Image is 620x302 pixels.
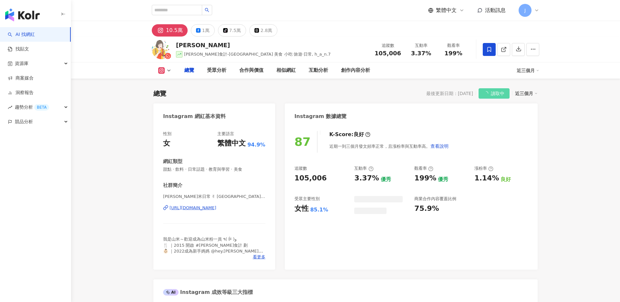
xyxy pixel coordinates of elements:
[253,254,265,260] span: 看更多
[294,173,327,183] div: 105,006
[163,167,265,172] span: 甜點 · 飲料 · 日常話題 · 教育與學習 · 美食
[354,131,364,138] div: 良好
[34,104,49,111] div: BETA
[153,89,166,98] div: 總覽
[8,46,29,52] a: 找貼文
[152,40,171,59] img: KOL Avatar
[375,50,401,57] span: 105,006
[329,131,370,138] div: K-Score :
[176,41,331,49] div: [PERSON_NAME]
[163,158,182,165] div: 網紅類型
[426,91,473,96] div: 最後更新日期：[DATE]
[414,204,439,214] div: 75.9%
[294,113,347,120] div: Instagram 數據總覽
[202,26,210,35] div: 1萬
[375,42,401,49] div: 追蹤數
[8,105,12,110] span: rise
[474,166,493,171] div: 漲粉率
[436,7,457,14] span: 繁體中文
[163,194,265,200] span: [PERSON_NAME]米日常 ✌︎ [GEOGRAPHIC_DATA]美食·國內外旅遊·親子 | h_a_n.7
[207,67,226,74] div: 受眾分析
[184,67,194,74] div: 總覽
[414,173,436,183] div: 199%
[239,67,263,74] div: 合作與價值
[217,131,234,137] div: 主要語言
[354,173,379,183] div: 3.37%
[430,144,449,149] span: 查看說明
[247,141,265,148] span: 94.9%
[444,50,462,57] span: 199%
[163,131,171,137] div: 性別
[15,100,49,114] span: 趨勢分析
[515,89,538,98] div: 近三個月
[294,204,309,214] div: 女性
[261,26,272,35] div: 2.8萬
[294,196,320,202] div: 受眾主要性別
[483,91,489,96] span: loading
[163,182,182,189] div: 社群簡介
[218,24,246,37] button: 7.5萬
[8,90,34,96] a: 洞察報告
[163,289,179,296] div: AI
[276,67,296,74] div: 相似網紅
[184,52,331,57] span: [PERSON_NAME]食計-[GEOGRAPHIC_DATA] 美食 小吃·旅遊·日常, h_a_n.7
[15,56,28,71] span: 資源庫
[341,67,370,74] div: 創作內容分析
[414,166,433,171] div: 觀看率
[5,8,40,21] img: logo
[8,31,35,38] a: searchAI 找網紅
[163,237,263,265] span: 我是山米～歡迎成為山米粉一員 ٩( ᐖ )و 🍴 ｜2015 開啟 #[PERSON_NAME]食計 劃 👶🏻 ｜2022成為新手媽媽 @hey.[PERSON_NAME] 📨 ｜合作詢問請加官...
[229,26,241,35] div: 7.5萬
[491,89,504,99] span: 讀取中
[166,26,183,35] div: 10.5萬
[441,42,466,49] div: 觀看率
[152,24,188,37] button: 10.5萬
[294,166,307,171] div: 追蹤數
[381,176,391,183] div: 優秀
[517,65,539,76] div: 近三個月
[205,8,209,12] span: search
[354,166,373,171] div: 互動率
[191,24,215,37] button: 1萬
[411,50,431,57] span: 3.37%
[163,113,226,120] div: Instagram 網紅基本資料
[310,206,328,213] div: 85.1%
[309,67,328,74] div: 互動分析
[524,7,526,14] span: J
[474,173,499,183] div: 1.14%
[329,140,449,153] div: 近期一到三個月發文頻率正常，且漲粉率與互動率高。
[409,42,433,49] div: 互動率
[217,138,246,148] div: 繁體中文
[438,176,448,183] div: 優秀
[170,205,216,211] div: [URL][DOMAIN_NAME]
[15,114,33,129] span: 競品分析
[485,7,506,13] span: 活動訊息
[430,140,449,153] button: 查看說明
[501,176,511,183] div: 良好
[479,88,510,99] button: 讀取中
[163,138,170,148] div: 女
[8,75,34,81] a: 商案媒合
[249,24,277,37] button: 2.8萬
[163,289,253,296] div: Instagram 成效等級三大指標
[163,205,265,211] a: [URL][DOMAIN_NAME]
[294,135,311,148] div: 87
[414,196,456,202] div: 商業合作內容覆蓋比例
